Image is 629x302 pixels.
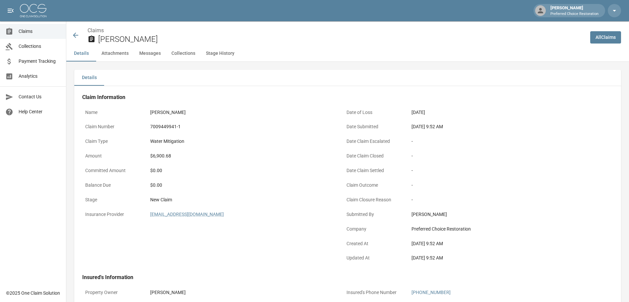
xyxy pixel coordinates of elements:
p: Balance Due [82,179,142,192]
h2: [PERSON_NAME] [98,35,585,44]
h4: Claim Information [82,94,597,101]
p: Updated At [344,252,403,264]
p: Submitted By [344,208,403,221]
p: Insured's Phone Number [344,286,403,299]
p: Stage [82,193,142,206]
nav: breadcrumb [88,27,585,35]
div: 7009449941-1 [150,123,181,130]
span: Claims [19,28,61,35]
p: Claim Number [82,120,142,133]
p: Property Owner [82,286,142,299]
p: Date Claim Settled [344,164,403,177]
div: $0.00 [150,167,333,174]
a: [EMAIL_ADDRESS][DOMAIN_NAME] [150,212,224,217]
div: Water Mitigation [150,138,184,145]
div: © 2025 One Claim Solution [6,290,60,296]
p: Insurance Provider [82,208,142,221]
div: $0.00 [150,182,333,189]
button: Messages [134,46,166,61]
span: Analytics [19,73,61,80]
div: [DATE] [411,109,425,116]
p: Date Claim Closed [344,150,403,162]
p: Created At [344,237,403,250]
div: [PERSON_NAME] [150,109,186,116]
div: New Claim [150,196,333,203]
p: Amount [82,150,142,162]
p: Claim Outcome [344,179,403,192]
p: Company [344,223,403,236]
p: Preferred Choice Restoration [550,11,598,17]
button: open drawer [4,4,17,17]
button: Collections [166,46,201,61]
a: [PHONE_NUMBER] [411,290,451,295]
span: Payment Tracking [19,58,61,65]
div: $6,900.68 [150,152,171,159]
div: Preferred Choice Restoration [411,226,594,233]
span: Help Center [19,108,61,115]
p: Claim Type [82,135,142,148]
div: [PERSON_NAME] [548,5,601,17]
div: anchor tabs [66,46,629,61]
div: - [411,152,594,159]
div: - [411,182,594,189]
p: Committed Amount [82,164,142,177]
div: [DATE] 9:52 AM [411,254,594,261]
div: details tabs [74,70,621,86]
div: - [411,196,594,203]
p: Date Submitted [344,120,403,133]
div: [DATE] 9:52 AM [411,240,594,247]
button: Stage History [201,46,240,61]
div: [DATE] 9:52 AM [411,123,594,130]
h4: Insured's Information [82,274,597,281]
div: - [411,138,594,145]
div: [PERSON_NAME] [411,211,594,218]
p: Name [82,106,142,119]
div: [PERSON_NAME] [150,289,186,296]
button: Details [74,70,104,86]
a: Claims [88,27,104,34]
span: Contact Us [19,93,61,100]
span: Collections [19,43,61,50]
a: AllClaims [590,31,621,44]
button: Details [66,46,96,61]
img: ocs-logo-white-transparent.png [20,4,46,17]
p: Date Claim Escalated [344,135,403,148]
button: Attachments [96,46,134,61]
p: Claim Closure Reason [344,193,403,206]
p: Date of Loss [344,106,403,119]
div: - [411,167,594,174]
